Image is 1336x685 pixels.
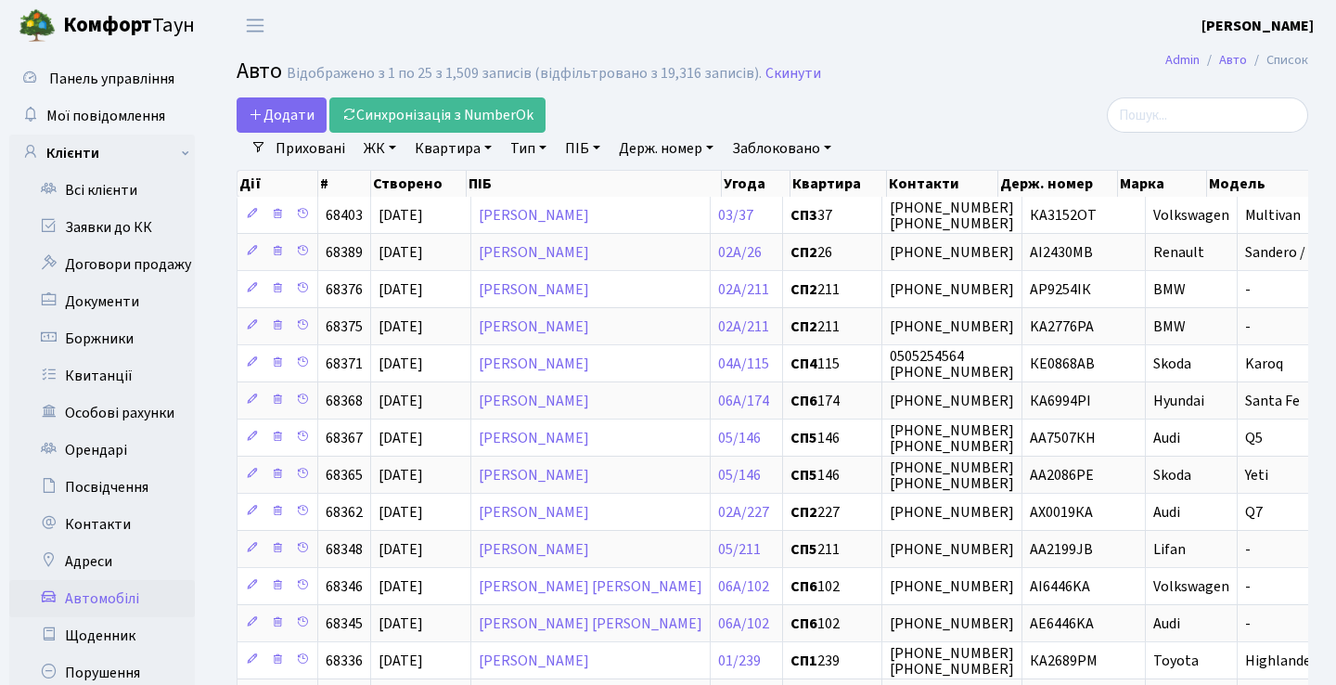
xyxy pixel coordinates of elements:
[890,317,1014,337] span: [PHONE_NUMBER]
[1153,205,1229,226] span: Volkswagen
[9,283,195,320] a: Документи
[479,205,589,226] a: [PERSON_NAME]
[890,346,1014,382] span: 0505254564 [PHONE_NUMBER]
[326,205,363,226] span: 68403
[1030,354,1095,374] span: КЕ0868АВ
[379,317,423,337] span: [DATE]
[232,10,278,41] button: Переключити навігацію
[238,171,318,197] th: Дії
[890,391,1014,411] span: [PHONE_NUMBER]
[1245,465,1268,485] span: Yeti
[479,354,589,374] a: [PERSON_NAME]
[887,171,998,197] th: Контакти
[479,317,589,337] a: [PERSON_NAME]
[890,242,1014,263] span: [PHONE_NUMBER]
[379,539,423,560] span: [DATE]
[379,279,423,300] span: [DATE]
[1137,41,1336,80] nav: breadcrumb
[1153,391,1204,411] span: Hyundai
[890,458,1014,494] span: [PHONE_NUMBER] [PHONE_NUMBER]
[790,319,874,334] span: 211
[1245,279,1251,300] span: -
[718,391,769,411] a: 06А/174
[371,171,467,197] th: Створено
[1030,428,1096,448] span: АА7507КН
[379,465,423,485] span: [DATE]
[1030,576,1090,597] span: AI6446KA
[1245,651,1317,671] span: Highlander
[9,469,195,506] a: Посвідчення
[765,65,821,83] a: Скинути
[790,317,817,337] b: СП2
[1153,279,1186,300] span: BMW
[718,651,761,671] a: 01/239
[790,208,874,223] span: 37
[1030,502,1093,523] span: АХ0019КА
[1153,465,1191,485] span: Skoda
[479,614,702,634] a: [PERSON_NAME] [PERSON_NAME]
[718,614,769,634] a: 06А/102
[379,614,423,634] span: [DATE]
[890,502,1014,523] span: [PHONE_NUMBER]
[890,539,1014,560] span: [PHONE_NUMBER]
[1030,539,1093,560] span: AA2199JB
[1165,50,1200,70] a: Admin
[467,171,722,197] th: ПІБ
[9,357,195,394] a: Квитанції
[479,391,589,411] a: [PERSON_NAME]
[718,317,769,337] a: 02А/211
[326,428,363,448] span: 68367
[1153,576,1229,597] span: Volkswagen
[718,465,761,485] a: 05/146
[379,428,423,448] span: [DATE]
[790,279,817,300] b: СП2
[1030,205,1097,226] span: КА3152ОТ
[722,171,791,197] th: Угода
[790,428,817,448] b: СП5
[1030,317,1094,337] span: KA2776PA
[356,133,404,164] a: ЖК
[890,420,1014,457] span: [PHONE_NUMBER] [PHONE_NUMBER]
[479,576,702,597] a: [PERSON_NAME] [PERSON_NAME]
[318,171,371,197] th: #
[9,432,195,469] a: Орендарі
[1153,242,1204,263] span: Renault
[718,428,761,448] a: 05/146
[1245,576,1251,597] span: -
[1107,97,1308,133] input: Пошук...
[790,282,874,297] span: 211
[9,209,195,246] a: Заявки до КК
[790,576,817,597] b: СП6
[790,171,886,197] th: Квартира
[790,356,874,371] span: 115
[718,205,753,226] a: 03/37
[725,133,839,164] a: Заблоковано
[479,279,589,300] a: [PERSON_NAME]
[9,60,195,97] a: Панель управління
[790,468,874,483] span: 146
[326,242,363,263] span: 68389
[790,539,817,560] b: СП5
[790,354,817,374] b: СП4
[718,354,769,374] a: 04А/115
[379,651,423,671] span: [DATE]
[326,539,363,560] span: 68348
[611,133,721,164] a: Держ. номер
[9,246,195,283] a: Договори продажу
[237,97,327,133] a: Додати
[1153,614,1180,634] span: Audi
[9,97,195,135] a: Мої повідомлення
[890,198,1014,234] span: [PHONE_NUMBER] [PHONE_NUMBER]
[326,614,363,634] span: 68345
[379,502,423,523] span: [DATE]
[790,242,817,263] b: СП2
[249,105,315,125] span: Додати
[9,135,195,172] a: Клієнти
[1030,465,1094,485] span: AA2086РЕ
[1153,428,1180,448] span: Audi
[790,465,817,485] b: СП5
[379,576,423,597] span: [DATE]
[790,394,874,408] span: 174
[790,391,817,411] b: СП6
[718,242,762,263] a: 02А/26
